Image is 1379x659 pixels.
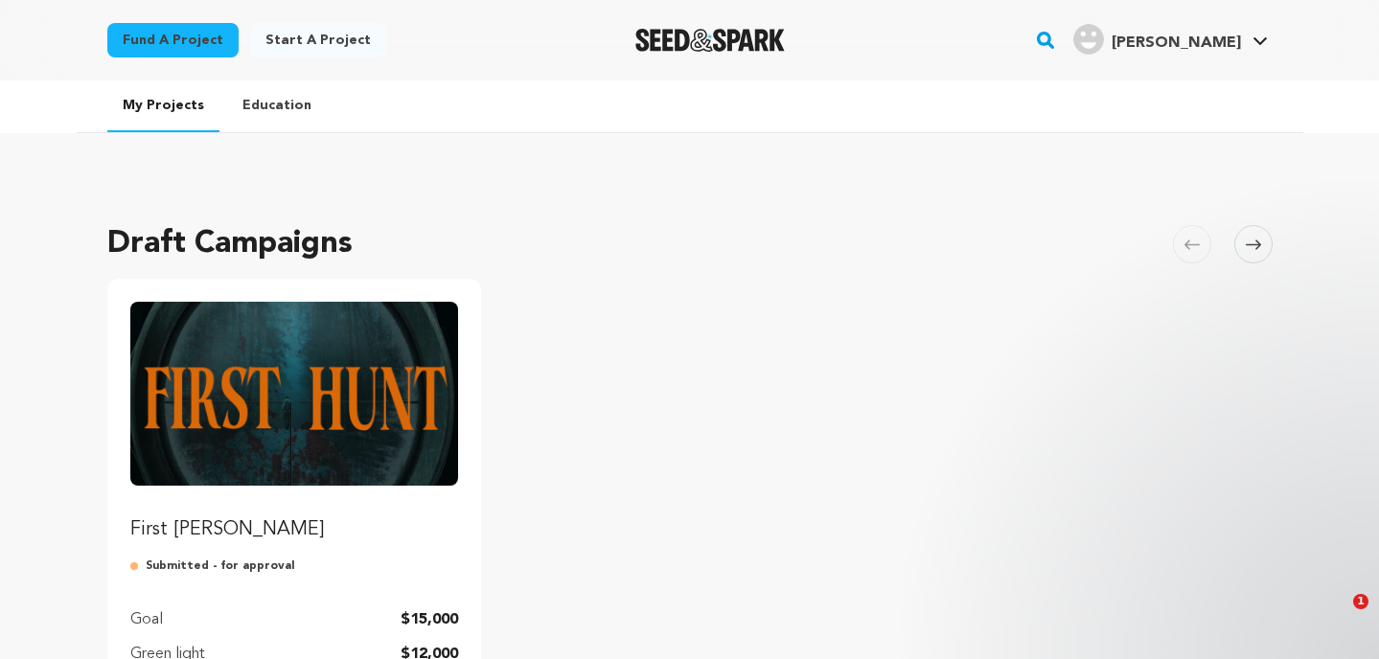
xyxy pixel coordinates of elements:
img: Seed&Spark Logo Dark Mode [635,29,786,52]
h2: Draft Campaigns [107,221,353,267]
p: Submitted - for approval [130,558,459,574]
iframe: Intercom live chat [1314,594,1360,640]
a: Seed&Spark Homepage [635,29,786,52]
p: Goal [130,608,163,631]
a: My Projects [107,80,219,132]
span: [PERSON_NAME] [1112,35,1241,51]
span: 1 [1353,594,1368,609]
a: Fund First Hunt [130,302,459,543]
span: Freeman M.'s Profile [1069,20,1272,60]
img: user.png [1073,24,1104,55]
p: First [PERSON_NAME] [130,516,459,543]
div: Freeman M.'s Profile [1073,24,1241,55]
a: Fund a project [107,23,239,57]
a: Freeman M.'s Profile [1069,20,1272,55]
img: submitted-for-review.svg [130,558,146,574]
a: Education [227,80,327,130]
a: Start a project [250,23,386,57]
p: $15,000 [401,608,458,631]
